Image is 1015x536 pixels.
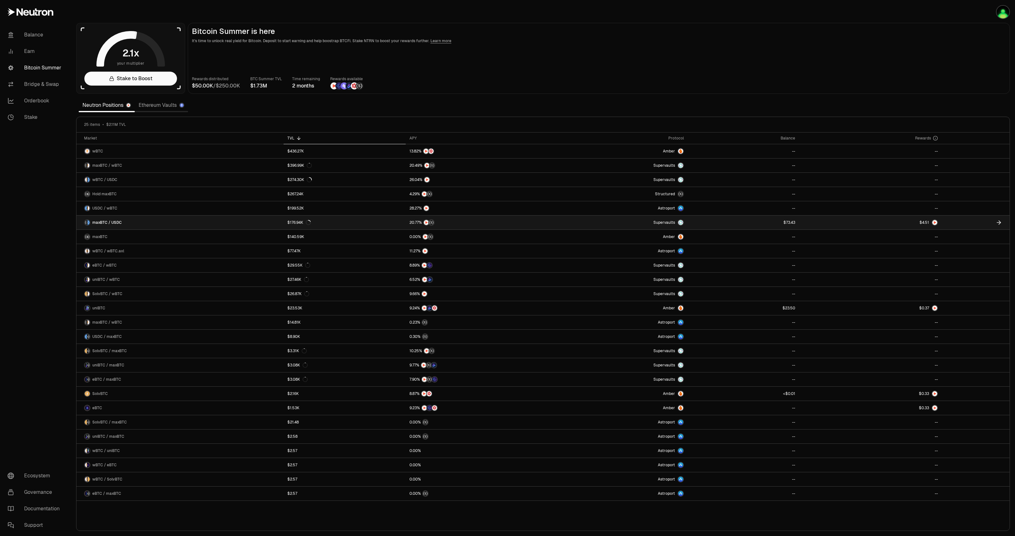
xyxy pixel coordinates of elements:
img: SolvBTC Logo [85,291,87,296]
a: -- [688,372,799,386]
span: Supervaults [653,277,675,282]
a: NTRN [406,173,542,187]
button: NTRNStructured PointsEtherFi Points [409,376,539,383]
img: NTRN Logo [932,391,937,396]
img: wBTC Logo [85,177,87,182]
span: wBTC / USDC [92,177,117,182]
img: wBTC Logo [85,249,87,254]
a: -- [799,358,942,372]
a: NTRN Logo [799,387,942,401]
img: Mars Fragments [429,149,434,154]
a: Bitcoin Summer [3,60,69,76]
a: NTRNStructured Points [406,187,542,201]
div: $27.46K [287,277,309,282]
img: EtherFi Points [432,377,437,382]
a: NTRNStructured PointsBedrock Diamonds [406,358,542,372]
div: $140.59K [287,234,304,239]
a: -- [799,158,942,172]
img: Ethereum Logo [180,103,184,107]
a: SupervaultsSupervaults [542,344,688,358]
div: $199.52K [287,206,304,211]
a: StructuredmaxBTC [542,187,688,201]
a: SolvBTC LogomaxBTC LogoSolvBTC / maxBTC [76,415,284,429]
a: SupervaultsSupervaults [542,173,688,187]
div: $3.31K [287,348,307,353]
img: Structured Points [429,348,434,353]
div: $3.08K [287,363,308,368]
a: Balance [3,27,69,43]
a: -- [799,258,942,272]
img: maxBTC Logo [88,334,90,339]
a: NTRN [406,287,542,301]
img: Amber [678,405,683,410]
a: SolvBTC LogowBTC LogoSolvBTC / wBTC [76,287,284,301]
div: $3.08K [287,377,308,382]
a: AmberAmber [542,387,688,401]
img: Structured Points [429,163,435,168]
img: maxBTC Logo [88,363,90,368]
img: Neutron Logo [127,103,130,107]
img: NTRN [422,263,427,268]
a: -- [688,330,799,344]
a: NTRNEtherFi Points [406,258,542,272]
a: -- [688,401,799,415]
div: $436.27K [287,149,304,154]
img: Structured Points [427,191,432,197]
a: -- [688,230,799,244]
button: Structured Points [409,333,539,340]
a: Structured Points [406,415,542,429]
span: Amber [663,391,675,396]
a: NTRNBedrock DiamondsMars Fragments [406,301,542,315]
a: $396.99K [284,158,406,172]
a: NTRN Logo [799,401,942,415]
img: Mars Fragments [432,306,437,311]
img: NTRN [422,191,427,197]
a: SupervaultsSupervaults [542,216,688,229]
a: SupervaultsSupervaults [542,358,688,372]
a: $26.87K [284,287,406,301]
img: Amber [678,234,683,239]
img: Amber [678,306,683,311]
img: USDC Logo [88,220,90,225]
a: $27.46K [284,273,406,287]
img: wBTC Logo [88,206,90,211]
a: -- [688,244,799,258]
img: wBTC Logo [88,263,90,268]
span: USDC / wBTC [92,206,117,211]
a: Stake [3,109,69,126]
img: NTRN [421,363,426,368]
button: NTRNStructured Points [409,348,539,354]
a: Structured Points [406,315,542,329]
span: eBTC / maxBTC [92,377,121,382]
a: -- [799,344,942,358]
a: -- [799,187,942,201]
span: maxBTC / USDC [92,220,122,225]
img: Supervaults [678,348,683,353]
img: Structured Points [427,377,432,382]
img: NTRN [422,306,427,311]
img: SolvBTC Logo [85,391,90,396]
a: -- [799,330,942,344]
img: Supervaults [678,220,683,225]
div: $2.16K [287,391,299,396]
a: AmberAmber [542,401,688,415]
a: $2.16K [284,387,406,401]
img: EtherFi Points [336,82,343,89]
button: NTRNMars Fragments [409,148,539,154]
div: $29.55K [287,263,310,268]
img: maxBTC Logo [88,377,90,382]
span: uniBTC / maxBTC [92,363,124,368]
a: $3.08K [284,358,406,372]
img: EtherFi Points [427,405,432,410]
button: NTRNBedrock DiamondsMars Fragments [409,305,539,311]
span: maxBTC [92,234,108,239]
a: -- [688,358,799,372]
a: -- [688,273,799,287]
div: $23.53K [287,306,302,311]
div: $8.90K [287,334,300,339]
button: NTRN [409,205,539,211]
a: Astroport [542,415,688,429]
a: NTRNStructured Points [406,344,542,358]
a: uniBTC LogouniBTC [76,301,284,315]
img: NTRN [422,391,427,396]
